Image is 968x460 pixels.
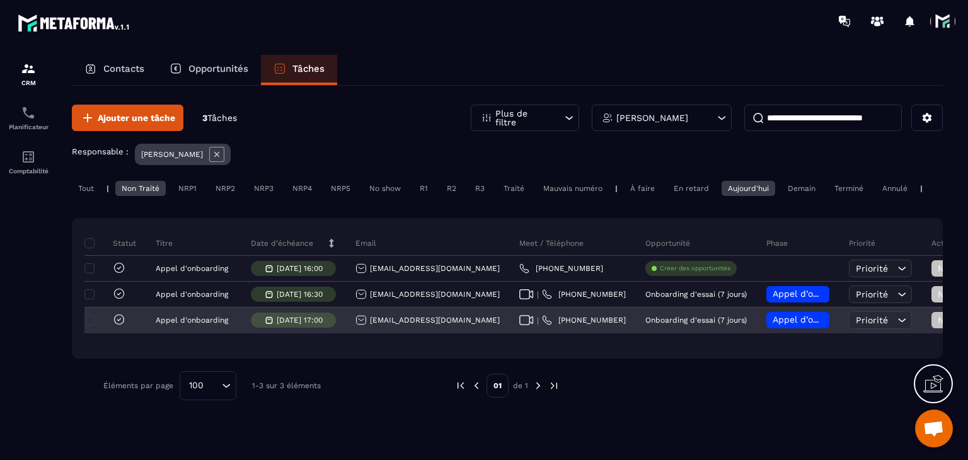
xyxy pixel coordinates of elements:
[103,63,144,74] p: Contacts
[660,264,730,273] p: Créer des opportunités
[3,96,54,140] a: schedulerschedulerPlanificateur
[208,379,219,393] input: Search for option
[667,181,715,196] div: En retard
[856,263,888,273] span: Priorité
[115,181,166,196] div: Non Traité
[495,109,551,127] p: Plus de filtre
[3,52,54,96] a: formationformationCRM
[156,264,228,273] p: Appel d'onboarding
[471,380,482,391] img: prev
[72,55,157,85] a: Contacts
[156,316,228,325] p: Appel d'onboarding
[542,315,626,325] a: [PHONE_NUMBER]
[21,61,36,76] img: formation
[856,289,888,299] span: Priorité
[876,181,914,196] div: Annulé
[157,55,261,85] a: Opportunités
[455,380,466,391] img: prev
[856,315,888,325] span: Priorité
[286,181,318,196] div: NRP4
[497,181,531,196] div: Traité
[207,113,237,123] span: Tâches
[141,150,203,159] p: [PERSON_NAME]
[325,181,357,196] div: NRP5
[766,238,788,248] p: Phase
[72,105,183,131] button: Ajouter une tâche
[277,264,323,273] p: [DATE] 16:00
[519,263,603,273] a: [PHONE_NUMBER]
[487,374,509,398] p: 01
[645,316,747,325] p: Onboarding d'essai (7 jours)
[3,168,54,175] p: Comptabilité
[72,181,100,196] div: Tout
[18,11,131,34] img: logo
[277,316,323,325] p: [DATE] 17:00
[188,63,248,74] p: Opportunités
[931,238,955,248] p: Action
[277,290,323,299] p: [DATE] 16:30
[645,238,690,248] p: Opportunité
[251,238,313,248] p: Date d’échéance
[180,371,236,400] div: Search for option
[513,381,528,391] p: de 1
[849,238,875,248] p: Priorité
[773,289,892,299] span: Appel d’onboarding planifié
[156,238,173,248] p: Titre
[781,181,822,196] div: Demain
[828,181,870,196] div: Terminé
[537,316,539,325] span: |
[156,290,228,299] p: Appel d'onboarding
[413,181,434,196] div: R1
[172,181,203,196] div: NRP1
[616,113,688,122] p: [PERSON_NAME]
[469,181,491,196] div: R3
[355,238,376,248] p: Email
[915,410,953,447] a: Ouvrir le chat
[98,112,175,124] span: Ajouter une tâche
[3,79,54,86] p: CRM
[615,184,618,193] p: |
[920,184,923,193] p: |
[252,381,321,390] p: 1-3 sur 3 éléments
[722,181,775,196] div: Aujourd'hui
[363,181,407,196] div: No show
[72,147,129,156] p: Responsable :
[21,105,36,120] img: scheduler
[103,381,173,390] p: Éléments par page
[88,238,136,248] p: Statut
[548,380,560,391] img: next
[248,181,280,196] div: NRP3
[21,149,36,164] img: accountant
[773,314,892,325] span: Appel d’onboarding planifié
[542,289,626,299] a: [PHONE_NUMBER]
[3,124,54,130] p: Planificateur
[537,181,609,196] div: Mauvais numéro
[537,290,539,299] span: |
[107,184,109,193] p: |
[185,379,208,393] span: 100
[3,140,54,184] a: accountantaccountantComptabilité
[645,290,747,299] p: Onboarding d'essai (7 jours)
[292,63,325,74] p: Tâches
[261,55,337,85] a: Tâches
[519,238,584,248] p: Meet / Téléphone
[441,181,463,196] div: R2
[533,380,544,391] img: next
[624,181,661,196] div: À faire
[202,112,237,124] p: 3
[209,181,241,196] div: NRP2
